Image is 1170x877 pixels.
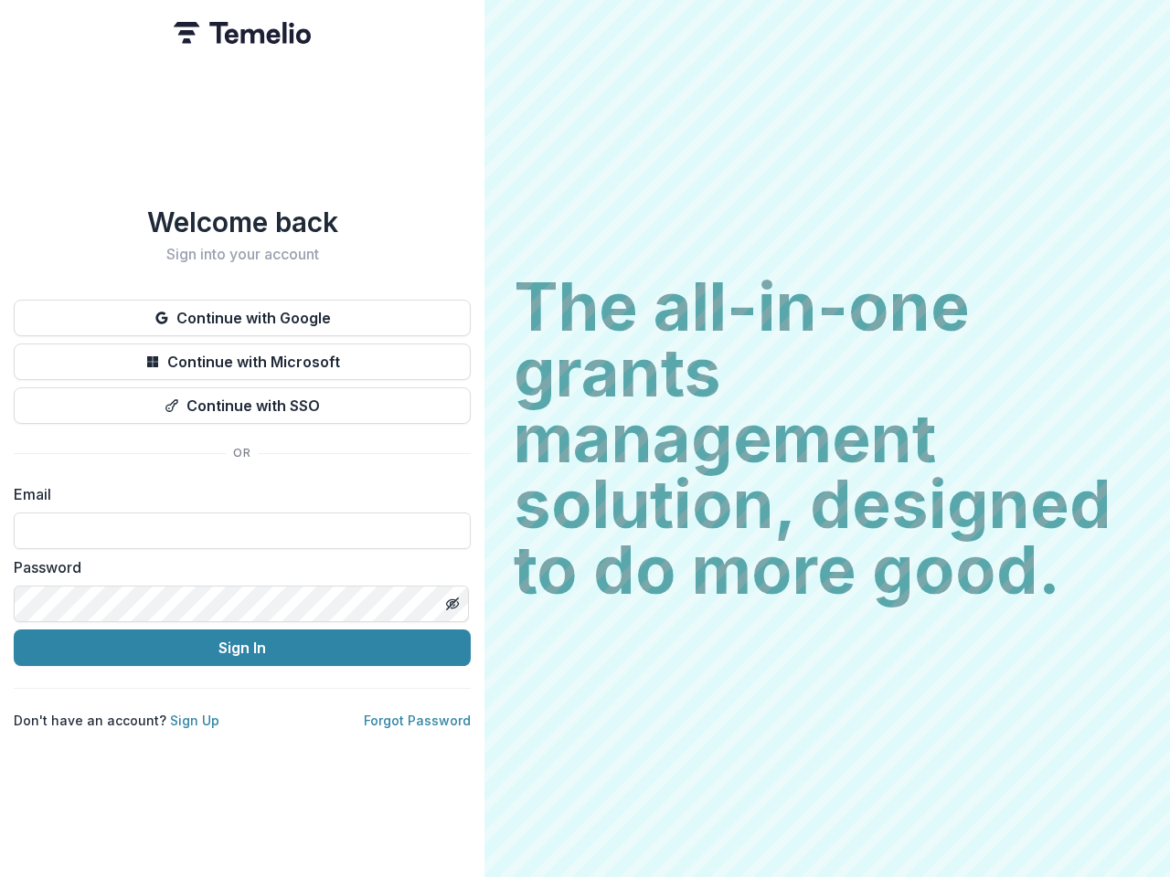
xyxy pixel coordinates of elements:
[14,206,471,238] h1: Welcome back
[170,713,219,728] a: Sign Up
[174,22,311,44] img: Temelio
[14,246,471,263] h2: Sign into your account
[14,483,460,505] label: Email
[14,343,471,380] button: Continue with Microsoft
[438,589,467,618] button: Toggle password visibility
[14,711,219,730] p: Don't have an account?
[364,713,471,728] a: Forgot Password
[14,300,471,336] button: Continue with Google
[14,387,471,424] button: Continue with SSO
[14,629,471,666] button: Sign In
[14,556,460,578] label: Password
